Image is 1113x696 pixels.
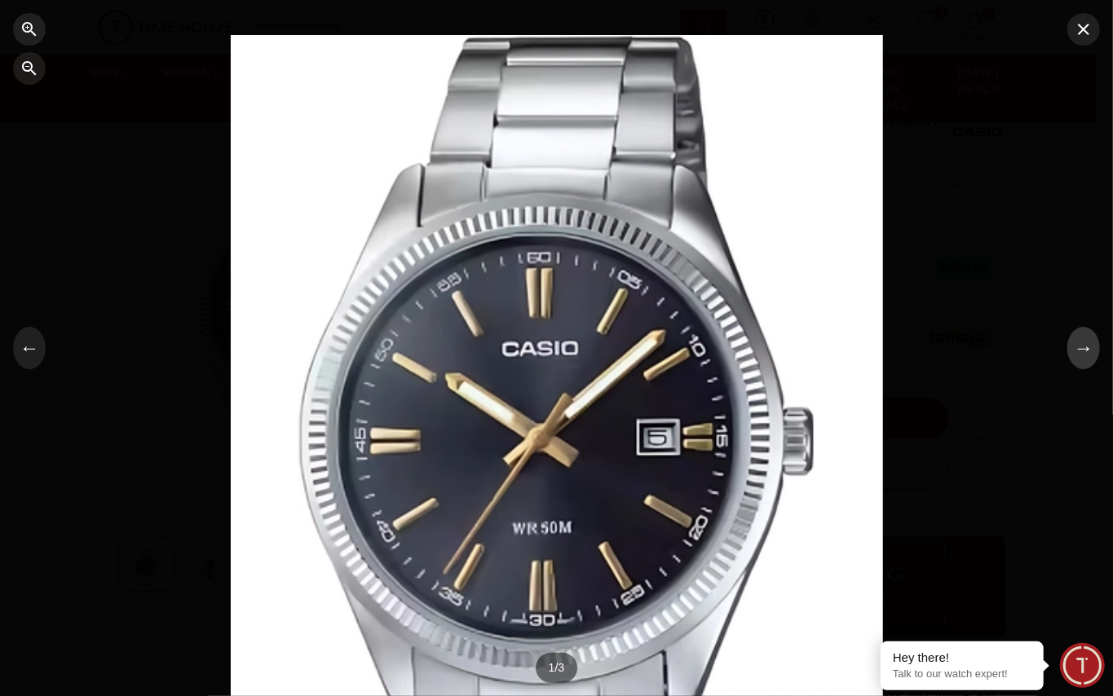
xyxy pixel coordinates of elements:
[1067,327,1100,369] button: →
[893,667,1031,681] p: Talk to our watch expert!
[1060,643,1105,688] div: Chat Widget
[536,653,577,683] div: 1 / 3
[13,327,46,369] button: ←
[893,650,1031,666] div: Hey there!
